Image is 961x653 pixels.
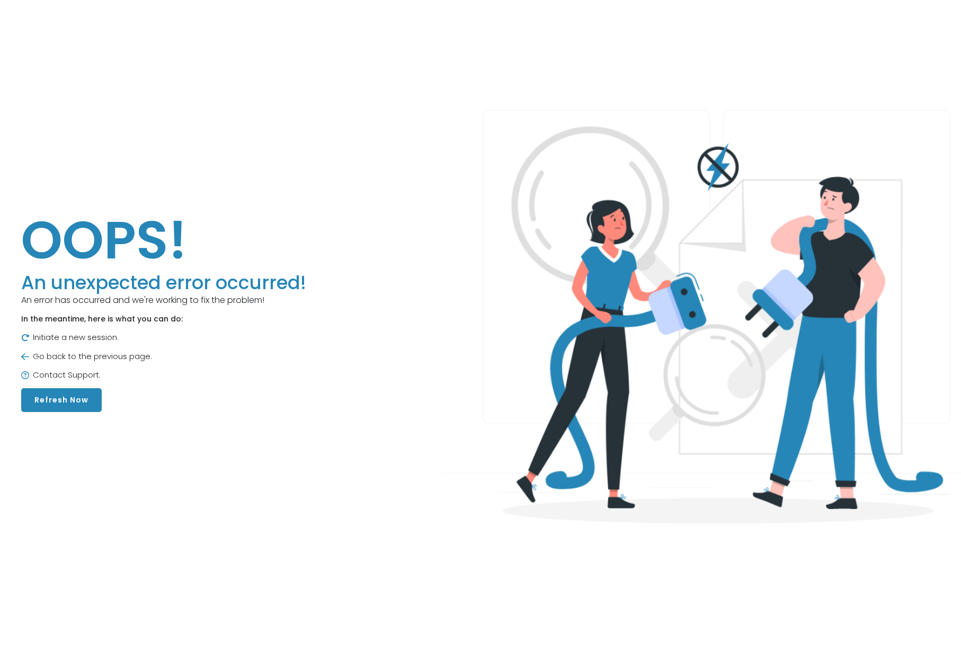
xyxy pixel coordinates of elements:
p: Contact Support. [21,369,306,381]
p: Initiate a new session. [21,332,306,344]
h1: OOPS! [21,208,306,272]
p: Go back to the previous page. [21,351,306,363]
button: Refresh Now [21,388,102,412]
h3: An unexpected error occurred! [21,272,306,294]
p: An error has occurred and we're working to fix the problem! [21,294,306,307]
p: In the meantime, here is what you can do: [21,314,306,325]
